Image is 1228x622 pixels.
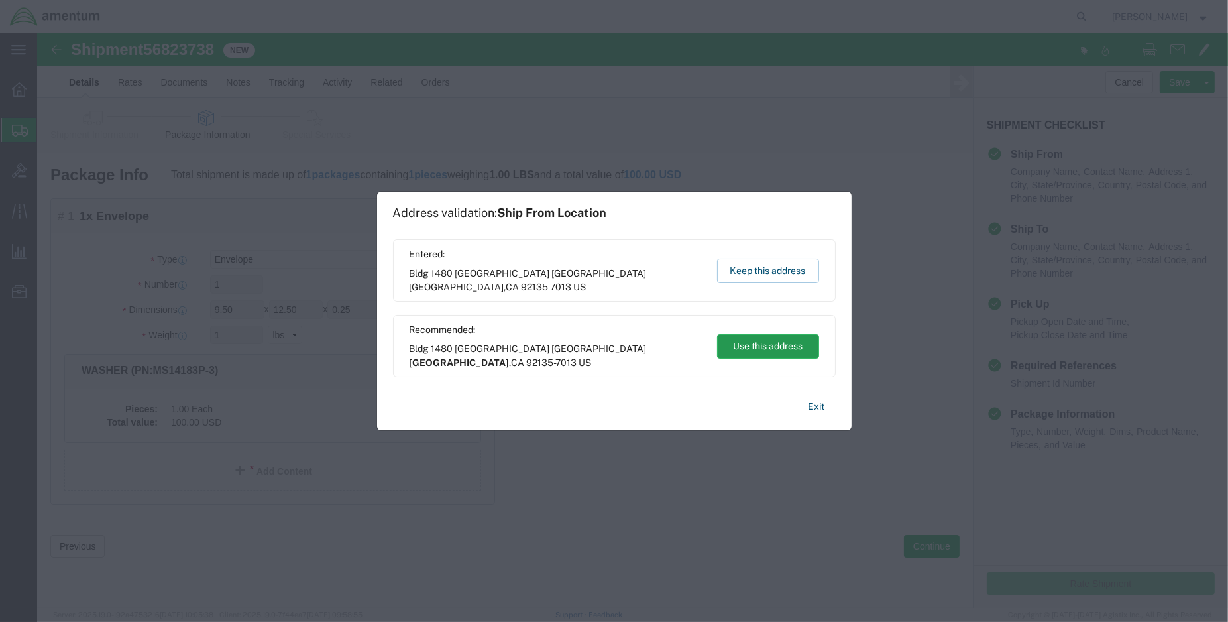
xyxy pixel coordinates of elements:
h1: Address validation: [393,206,607,220]
button: Use this address [717,334,819,359]
span: CA [506,282,520,292]
span: Entered: [410,247,704,261]
span: Recommended: [410,323,704,337]
button: Exit [798,395,836,418]
span: [GEOGRAPHIC_DATA] [410,282,504,292]
span: US [579,357,592,368]
span: US [574,282,586,292]
button: Keep this address [717,259,819,283]
span: CA [512,357,525,368]
span: [GEOGRAPHIC_DATA] [410,357,510,368]
span: 92135-7013 [527,357,577,368]
span: 92135-7013 [522,282,572,292]
span: Bldg 1480 [GEOGRAPHIC_DATA] [GEOGRAPHIC_DATA] , [410,342,704,370]
span: Ship From Location [498,206,607,219]
span: Bldg 1480 [GEOGRAPHIC_DATA] [GEOGRAPHIC_DATA] , [410,267,704,294]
